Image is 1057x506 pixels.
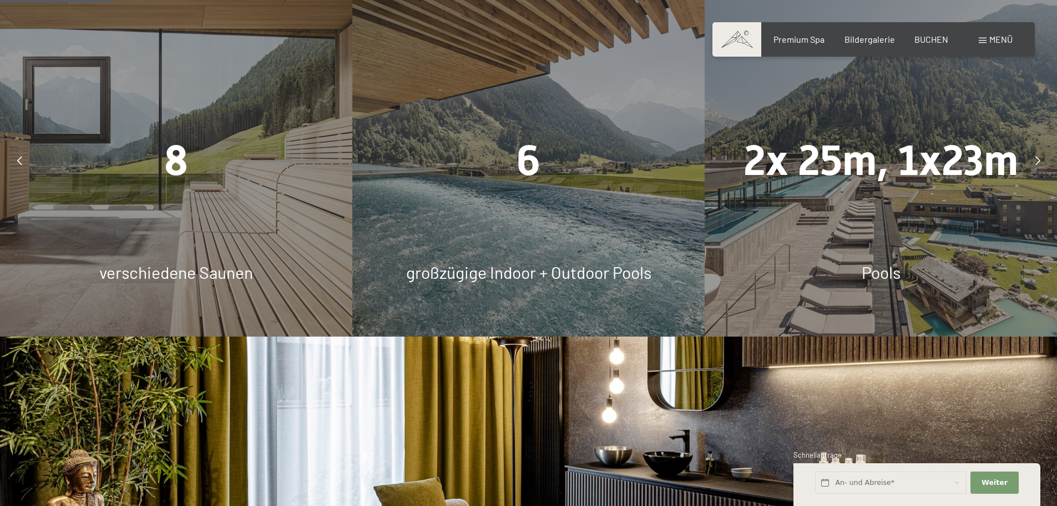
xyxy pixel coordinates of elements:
button: Weiter [970,472,1018,494]
span: Pools [862,262,901,282]
span: Weiter [982,478,1008,488]
span: 6 [517,136,540,185]
span: großzügige Indoor + Outdoor Pools [406,262,651,282]
a: BUCHEN [914,34,948,44]
span: 2x 25m, 1x23m [744,136,1018,185]
a: Bildergalerie [844,34,895,44]
span: 8 [164,136,188,185]
span: Menü [989,34,1013,44]
span: Schnellanfrage [793,450,842,459]
span: verschiedene Saunen [99,262,253,282]
a: Premium Spa [773,34,825,44]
